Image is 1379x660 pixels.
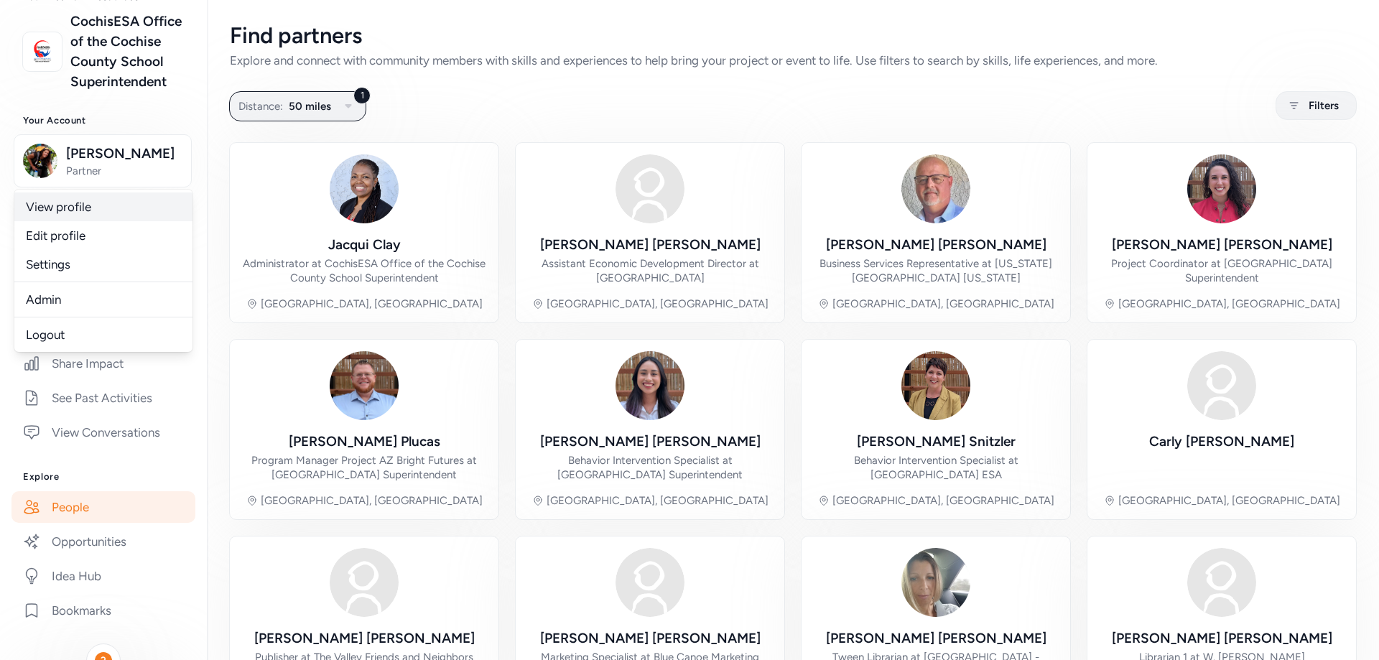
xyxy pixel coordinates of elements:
button: [PERSON_NAME]Partner [14,134,192,187]
img: Avatar [901,548,970,617]
button: 1Distance:50 miles [229,91,366,121]
a: Opportunities [11,526,195,557]
div: Assistant Economic Development Director at [GEOGRAPHIC_DATA] [527,256,773,285]
div: Find partners [230,23,1356,49]
span: 50 miles [289,98,331,115]
a: Admin [14,285,192,314]
img: Avatar [330,548,399,617]
a: Create and Connect [11,279,195,310]
img: Avatar [1187,154,1256,223]
div: [PERSON_NAME]Partner [14,190,192,352]
a: Edit profile [14,221,192,250]
div: Carly [PERSON_NAME] [1149,432,1294,452]
div: Business Services Representative at [US_STATE][GEOGRAPHIC_DATA] [US_STATE] [813,256,1059,285]
a: People [11,491,195,523]
div: [PERSON_NAME] [PERSON_NAME] [254,628,475,649]
img: Avatar [616,154,684,223]
div: [PERSON_NAME] [PERSON_NAME] [826,628,1046,649]
a: Close Activities [11,313,195,345]
div: [PERSON_NAME] [PERSON_NAME] [540,628,761,649]
span: Distance: [238,98,283,115]
div: [GEOGRAPHIC_DATA], [GEOGRAPHIC_DATA] [261,493,483,508]
img: Avatar [616,548,684,617]
div: Administrator at CochisESA Office of the Cochise County School Superintendent [241,256,487,285]
a: Home [11,210,195,241]
div: [PERSON_NAME] Snitzler [857,432,1016,452]
div: 1 [353,87,371,104]
span: [PERSON_NAME] [66,144,182,164]
div: [GEOGRAPHIC_DATA], [GEOGRAPHIC_DATA] [547,297,769,311]
a: Bookmarks [11,595,195,626]
a: Idea Hub [11,560,195,592]
a: Logout [14,320,192,349]
div: [GEOGRAPHIC_DATA], [GEOGRAPHIC_DATA] [1118,493,1340,508]
img: Avatar [330,351,399,420]
div: Program Manager Project AZ Bright Futures at [GEOGRAPHIC_DATA] Superintendent [241,453,487,482]
span: Partner [66,164,182,178]
img: Avatar [1187,548,1256,617]
img: Avatar [616,351,684,420]
div: Project Coordinator at [GEOGRAPHIC_DATA] Superintendent [1099,256,1345,285]
a: Settings [14,250,192,279]
div: Explore and connect with community members with skills and experiences to help bring your project... [230,52,1356,69]
div: Behavior Intervention Specialist at [GEOGRAPHIC_DATA] Superintendent [527,453,773,482]
a: View Conversations [11,417,195,448]
div: Behavior Intervention Specialist at [GEOGRAPHIC_DATA] ESA [813,453,1059,482]
img: Avatar [901,351,970,420]
img: Avatar [901,154,970,223]
div: [PERSON_NAME] [PERSON_NAME] [540,235,761,255]
div: [PERSON_NAME] [PERSON_NAME] [540,432,761,452]
h3: Explore [23,471,184,483]
div: [GEOGRAPHIC_DATA], [GEOGRAPHIC_DATA] [547,493,769,508]
a: See Past Activities [11,382,195,414]
a: View profile [14,192,192,221]
div: [PERSON_NAME] [PERSON_NAME] [1112,628,1332,649]
a: Share Impact [11,348,195,379]
h3: Your Account [23,115,184,126]
img: logo [27,36,58,68]
div: [GEOGRAPHIC_DATA], [GEOGRAPHIC_DATA] [261,297,483,311]
img: Avatar [1187,351,1256,420]
a: Respond to Invites [11,244,195,276]
a: CochisESA Office of the Cochise County School Superintendent [70,11,184,92]
div: [PERSON_NAME] [PERSON_NAME] [1112,235,1332,255]
div: [PERSON_NAME] Plucas [289,432,440,452]
div: [GEOGRAPHIC_DATA], [GEOGRAPHIC_DATA] [832,297,1054,311]
img: Avatar [330,154,399,223]
div: Jacqui Clay [328,235,401,255]
div: [GEOGRAPHIC_DATA], [GEOGRAPHIC_DATA] [1118,297,1340,311]
span: Filters [1309,97,1339,114]
div: [GEOGRAPHIC_DATA], [GEOGRAPHIC_DATA] [832,493,1054,508]
div: [PERSON_NAME] [PERSON_NAME] [826,235,1046,255]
